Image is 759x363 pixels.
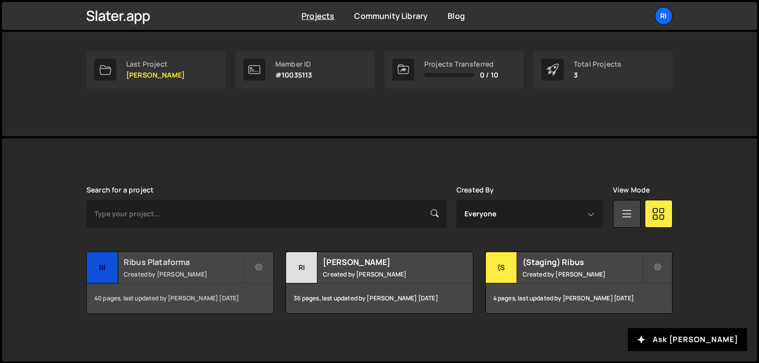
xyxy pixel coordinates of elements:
div: 36 pages, last updated by [PERSON_NAME] [DATE] [286,283,472,313]
p: 3 [574,71,621,79]
button: Ask [PERSON_NAME] [628,328,747,351]
small: Created by [PERSON_NAME] [323,270,443,278]
span: 0 / 10 [480,71,498,79]
p: #10035113 [275,71,312,79]
a: Ri [PERSON_NAME] Created by [PERSON_NAME] 36 pages, last updated by [PERSON_NAME] [DATE] [286,252,473,314]
div: Ri [87,252,118,283]
div: Last Project [126,60,185,68]
a: Blog [448,10,465,21]
div: 40 pages, last updated by [PERSON_NAME] [DATE] [87,283,273,313]
div: Total Projects [574,60,621,68]
h2: Ribus Plataforma [124,257,243,268]
a: (S (Staging) Ribus Created by [PERSON_NAME] 4 pages, last updated by [PERSON_NAME] [DATE] [485,252,673,314]
div: Projects Transferred [424,60,498,68]
small: Created by [PERSON_NAME] [124,270,243,278]
a: Projects [302,10,334,21]
h2: (Staging) Ribus [523,257,642,268]
label: View Mode [613,186,650,194]
a: Ri Ribus Plataforma Created by [PERSON_NAME] 40 pages, last updated by [PERSON_NAME] [DATE] [86,252,274,314]
label: Search for a project [86,186,153,194]
input: Type your project... [86,200,447,228]
div: Member ID [275,60,312,68]
p: [PERSON_NAME] [126,71,185,79]
h2: [PERSON_NAME] [323,257,443,268]
label: Created By [456,186,494,194]
a: Last Project [PERSON_NAME] [86,51,226,89]
div: 4 pages, last updated by [PERSON_NAME] [DATE] [486,283,672,313]
div: Ri [286,252,317,283]
small: Created by [PERSON_NAME] [523,270,642,278]
a: Ri [655,7,673,25]
div: (S [486,252,517,283]
a: Community Library [354,10,428,21]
